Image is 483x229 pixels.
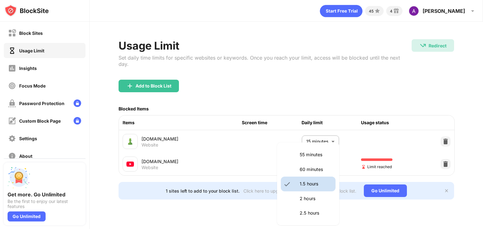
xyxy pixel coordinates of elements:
[300,151,332,158] p: 55 minutes
[300,166,332,173] p: 60 minutes
[300,210,332,216] p: 2.5 hours
[300,195,332,202] p: 2 hours
[300,180,332,187] p: 1.5 hours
